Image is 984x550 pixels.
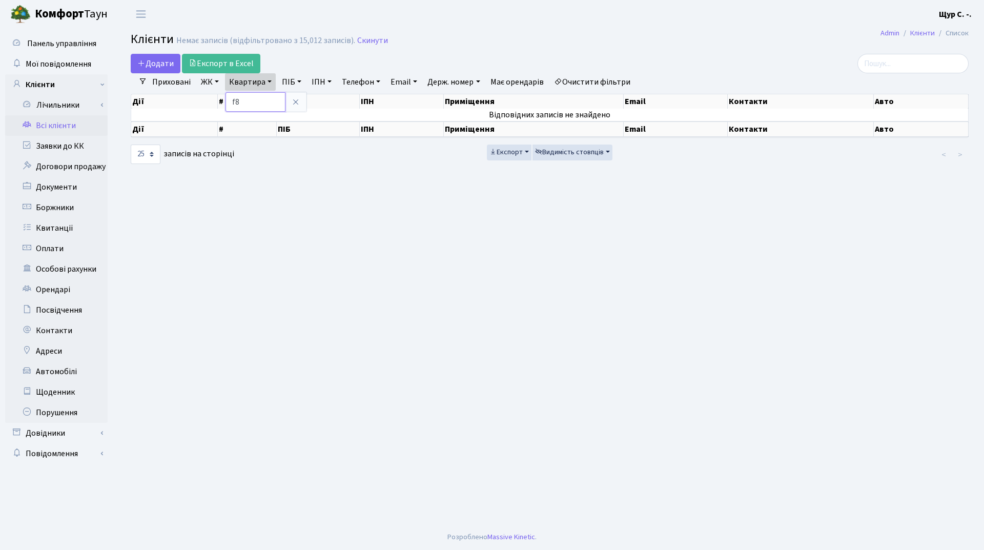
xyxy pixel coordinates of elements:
a: Автомобілі [5,361,108,382]
a: ПІБ [278,73,305,91]
a: Експорт в Excel [182,54,260,73]
span: Видимість стовпців [535,147,604,157]
a: Боржники [5,197,108,218]
th: Контакти [728,94,874,109]
b: Комфорт [35,6,84,22]
th: Контакти [728,121,874,137]
a: Приховані [148,73,195,91]
a: Має орендарів [486,73,548,91]
th: Email [624,94,728,109]
th: Дії [131,121,218,137]
button: Видимість стовпців [532,145,612,160]
td: Відповідних записів не знайдено [131,109,969,121]
a: Скинути [357,36,388,46]
a: Адреси [5,341,108,361]
a: ІПН [307,73,336,91]
img: logo.png [10,4,31,25]
th: Авто [874,121,969,137]
a: Панель управління [5,33,108,54]
th: Авто [874,94,969,109]
select: записів на сторінці [131,145,160,164]
span: Мої повідомлення [26,58,91,70]
a: Очистити фільтри [550,73,634,91]
a: Повідомлення [5,443,108,464]
a: Email [386,73,421,91]
th: Приміщення [444,121,624,137]
span: Клієнти [131,30,174,48]
th: Приміщення [444,94,624,109]
a: Квартира [225,73,276,91]
b: Щур С. -. [939,9,972,20]
a: Admin [880,28,899,38]
th: ІПН [360,121,444,137]
a: Додати [131,54,180,73]
a: ЖК [197,73,223,91]
a: Орендарі [5,279,108,300]
a: Massive Kinetic [487,532,535,542]
a: Лічильники [12,95,108,115]
label: записів на сторінці [131,145,234,164]
th: Дії [131,94,218,109]
a: Клієнти [910,28,935,38]
th: ІПН [360,94,444,109]
a: Порушення [5,402,108,423]
th: # [218,121,277,137]
div: Немає записів (відфільтровано з 15,012 записів). [176,36,355,46]
a: Оплати [5,238,108,259]
li: Список [935,28,969,39]
a: Документи [5,177,108,197]
a: Договори продажу [5,156,108,177]
a: Всі клієнти [5,115,108,136]
a: Клієнти [5,74,108,95]
a: Держ. номер [423,73,484,91]
a: Особові рахунки [5,259,108,279]
button: Експорт [487,145,531,160]
button: Переключити навігацію [128,6,154,23]
a: Щур С. -. [939,8,972,21]
a: Мої повідомлення [5,54,108,74]
span: Таун [35,6,108,23]
input: Пошук... [857,54,969,73]
nav: breadcrumb [865,23,984,44]
span: Панель управління [27,38,96,49]
a: Щоденник [5,382,108,402]
a: Квитанції [5,218,108,238]
th: # [218,94,277,109]
th: Email [624,121,728,137]
a: Контакти [5,320,108,341]
th: ПІБ [277,121,359,137]
div: Розроблено . [447,532,537,543]
span: Експорт [489,147,523,157]
span: Додати [137,58,174,69]
a: Посвідчення [5,300,108,320]
a: Телефон [338,73,384,91]
a: Заявки до КК [5,136,108,156]
th: ПІБ [277,94,359,109]
a: Довідники [5,423,108,443]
